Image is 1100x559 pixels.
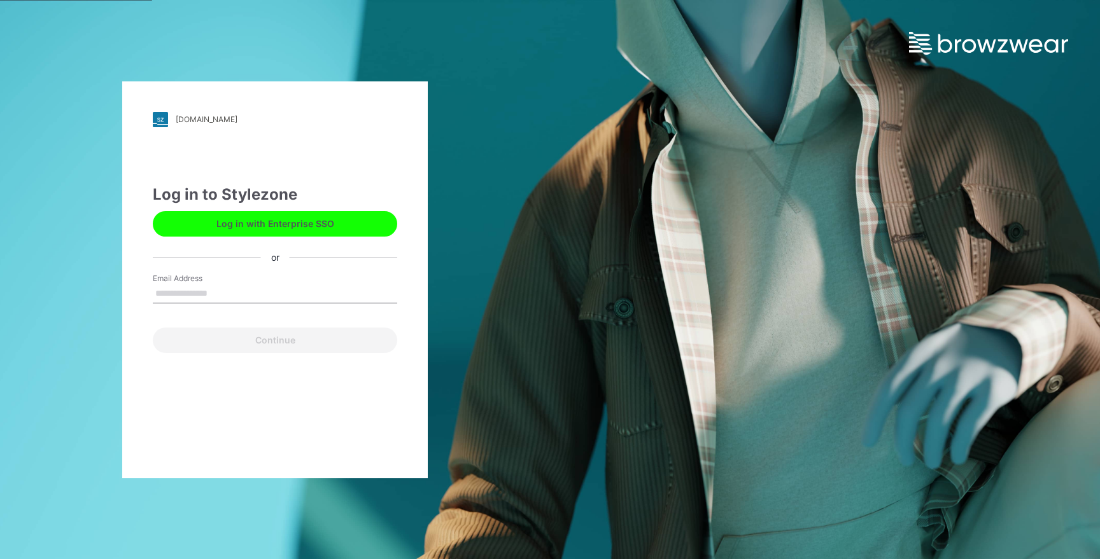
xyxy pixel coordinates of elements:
[261,251,290,264] div: or
[909,32,1068,55] img: browzwear-logo.e42bd6dac1945053ebaf764b6aa21510.svg
[153,183,397,206] div: Log in to Stylezone
[153,211,397,237] button: Log in with Enterprise SSO
[153,112,168,127] img: stylezone-logo.562084cfcfab977791bfbf7441f1a819.svg
[153,112,397,127] a: [DOMAIN_NAME]
[176,114,237,124] div: [DOMAIN_NAME]
[153,273,242,284] label: Email Address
